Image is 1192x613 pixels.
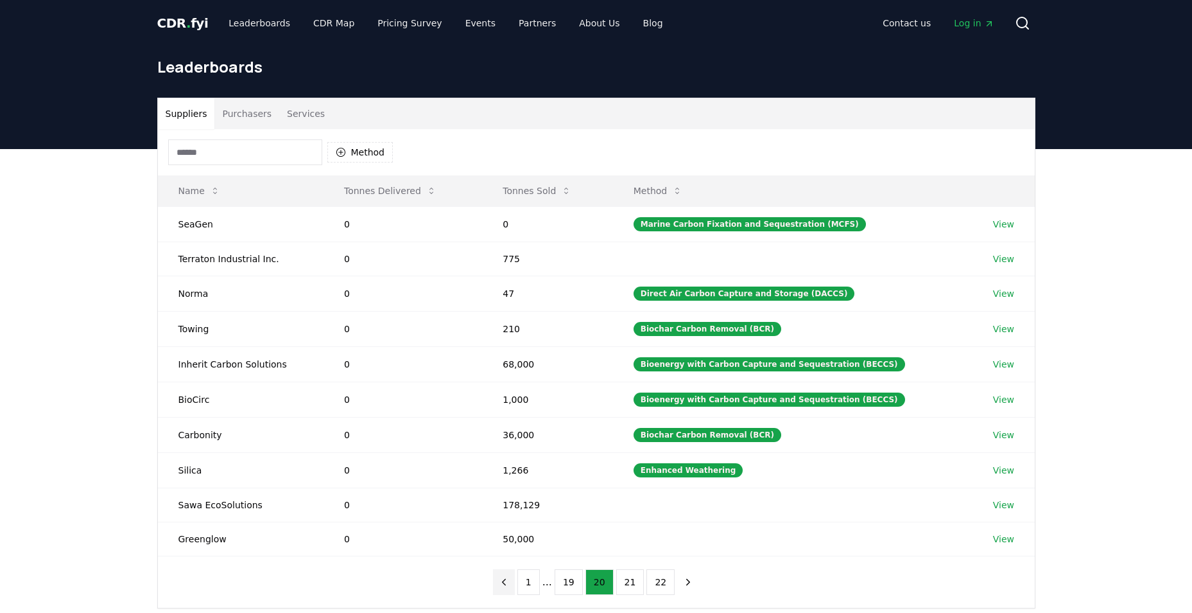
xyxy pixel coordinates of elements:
[633,12,673,35] a: Blog
[634,217,866,231] div: Marine Carbon Fixation and Sequestration (MCFS)
[324,206,482,242] td: 0
[677,569,699,595] button: next page
[324,452,482,488] td: 0
[616,569,644,595] button: 21
[214,98,279,129] button: Purchasers
[993,429,1014,441] a: View
[279,98,333,129] button: Services
[492,178,582,204] button: Tonnes Sold
[993,323,1014,335] a: View
[157,57,1035,77] h1: Leaderboards
[158,488,324,522] td: Sawa EcoSolutions
[158,522,324,556] td: Greenglow
[482,242,613,276] td: 775
[993,287,1014,300] a: View
[634,357,905,371] div: Bioenergy with Carbon Capture and Sequestration (BECCS)
[168,178,230,204] button: Name
[954,17,994,30] span: Log in
[872,12,941,35] a: Contact us
[542,574,552,590] li: ...
[158,206,324,242] td: SeaGen
[482,276,613,311] td: 47
[324,488,482,522] td: 0
[872,12,1004,35] nav: Main
[158,346,324,382] td: Inherit Carbon Solutions
[324,276,482,311] td: 0
[555,569,583,595] button: 19
[324,522,482,556] td: 0
[218,12,673,35] nav: Main
[944,12,1004,35] a: Log in
[482,311,613,346] td: 210
[993,253,1014,265] a: View
[157,15,209,31] span: CDR fyi
[324,346,482,382] td: 0
[186,15,191,31] span: .
[634,393,905,407] div: Bioenergy with Carbon Capture and Sequestration (BECCS)
[634,322,781,336] div: Biochar Carbon Removal (BCR)
[367,12,452,35] a: Pricing Survey
[585,569,614,595] button: 20
[482,346,613,382] td: 68,000
[993,499,1014,511] a: View
[158,311,324,346] td: Towing
[157,14,209,32] a: CDR.fyi
[993,464,1014,477] a: View
[324,311,482,346] td: 0
[158,452,324,488] td: Silica
[993,533,1014,546] a: View
[634,463,743,477] div: Enhanced Weathering
[993,393,1014,406] a: View
[158,417,324,452] td: Carbonity
[158,276,324,311] td: Norma
[482,417,613,452] td: 36,000
[993,218,1014,231] a: View
[334,178,447,204] button: Tonnes Delivered
[634,428,781,442] div: Biochar Carbon Removal (BCR)
[482,206,613,242] td: 0
[623,178,693,204] button: Method
[158,98,215,129] button: Suppliers
[493,569,515,595] button: previous page
[517,569,540,595] button: 1
[158,382,324,417] td: BioCirc
[646,569,675,595] button: 22
[303,12,365,35] a: CDR Map
[482,522,613,556] td: 50,000
[993,358,1014,371] a: View
[508,12,566,35] a: Partners
[218,12,300,35] a: Leaderboards
[569,12,630,35] a: About Us
[327,142,393,163] button: Method
[634,287,855,301] div: Direct Air Carbon Capture and Storage (DACCS)
[482,382,613,417] td: 1,000
[324,382,482,417] td: 0
[482,488,613,522] td: 178,129
[158,242,324,276] td: Terraton Industrial Inc.
[324,242,482,276] td: 0
[455,12,506,35] a: Events
[482,452,613,488] td: 1,266
[324,417,482,452] td: 0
